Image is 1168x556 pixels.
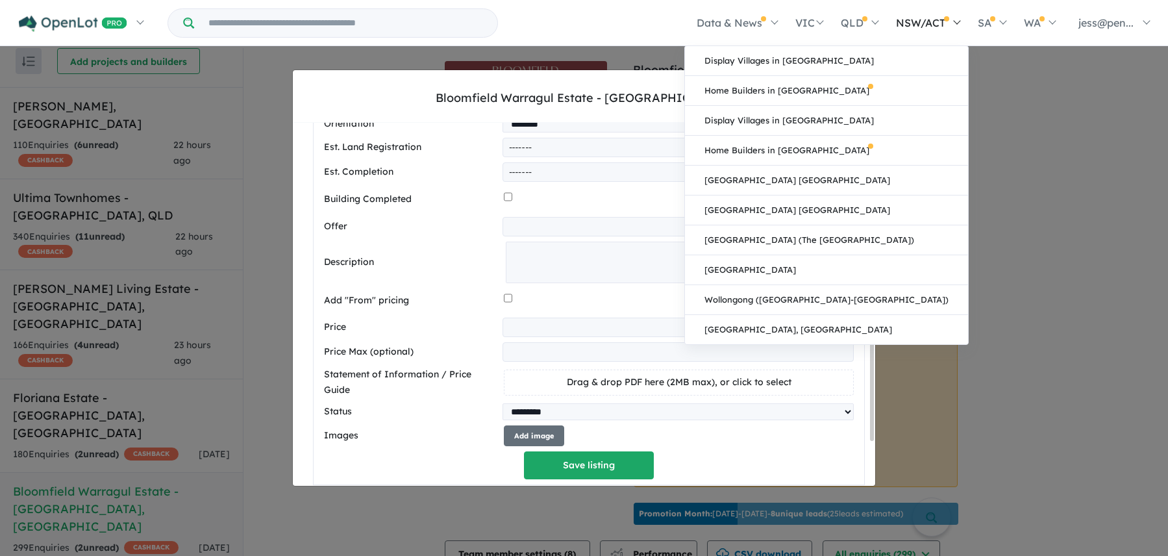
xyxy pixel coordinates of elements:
[324,164,497,180] label: Est. Completion
[19,16,127,32] img: Openlot PRO Logo White
[324,344,497,360] label: Price Max (optional)
[324,192,499,207] label: Building Completed
[685,136,968,166] a: Home Builders in [GEOGRAPHIC_DATA]
[685,166,968,196] a: [GEOGRAPHIC_DATA] [GEOGRAPHIC_DATA]
[436,90,733,107] div: Bloomfield Warragul Estate - [GEOGRAPHIC_DATA]
[324,320,497,335] label: Price
[324,140,497,155] label: Est. Land Registration
[685,76,968,106] a: Home Builders in [GEOGRAPHIC_DATA]
[324,367,499,398] label: Statement of Information / Price Guide
[504,425,564,447] button: Add image
[197,9,495,37] input: Try estate name, suburb, builder or developer
[324,428,499,444] label: Images
[324,255,501,270] label: Description
[685,106,968,136] a: Display Villages in [GEOGRAPHIC_DATA]
[567,376,791,388] span: Drag & drop PDF here (2MB max), or click to select
[685,315,968,344] a: [GEOGRAPHIC_DATA], [GEOGRAPHIC_DATA]
[324,116,497,132] label: Orientation
[324,293,499,309] label: Add "From" pricing
[324,404,497,420] label: Status
[685,225,968,255] a: [GEOGRAPHIC_DATA] (The [GEOGRAPHIC_DATA])
[1078,16,1134,29] span: jess@pen...
[685,285,968,315] a: Wollongong ([GEOGRAPHIC_DATA]-[GEOGRAPHIC_DATA])
[685,196,968,225] a: [GEOGRAPHIC_DATA] [GEOGRAPHIC_DATA]
[685,46,968,76] a: Display Villages in [GEOGRAPHIC_DATA]
[324,219,497,234] label: Offer
[685,255,968,285] a: [GEOGRAPHIC_DATA]
[524,451,654,479] button: Save listing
